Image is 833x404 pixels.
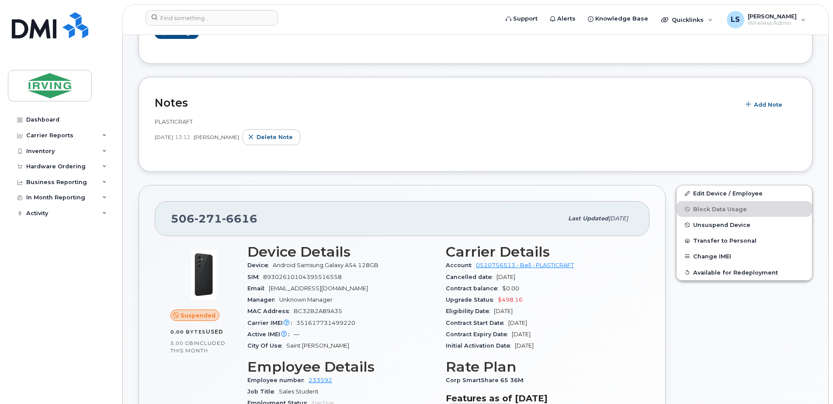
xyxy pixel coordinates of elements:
span: Android Samsung Galaxy A54 128GB [273,262,378,268]
span: Suspended [180,311,215,320]
span: PLASTICRAFT [155,118,193,125]
a: Support [500,10,544,28]
span: [DATE] [155,133,173,141]
span: 89302610104395516558 [263,274,342,280]
span: included this month [170,340,226,354]
span: Support [513,14,538,23]
span: 5.00 GB [170,340,194,346]
span: Add Note [754,101,782,109]
span: 13:12 [175,133,190,141]
span: Job Title [247,388,279,395]
span: [EMAIL_ADDRESS][DOMAIN_NAME] [269,285,368,292]
span: Contract Expiry Date [446,331,512,338]
span: [DATE] [608,215,628,222]
span: Cancelled date [446,274,496,280]
span: 506 [171,212,257,225]
h3: Device Details [247,244,435,260]
span: Active IMEI [247,331,294,338]
span: Initial Activation Date [446,342,515,349]
span: $498.16 [498,296,523,303]
span: Email [247,285,269,292]
span: Unsuspend Device [693,222,750,228]
span: Alerts [557,14,576,23]
span: Manager [247,296,279,303]
span: [DATE] [494,308,513,314]
span: Device [247,262,273,268]
input: Find something... [146,10,278,26]
a: Knowledge Base [582,10,654,28]
div: Lisa Soucy [721,11,812,28]
a: Edit Device / Employee [677,185,812,201]
img: image20231002-3703462-17nx3v8.jpeg [177,248,230,301]
span: 6616 [222,212,257,225]
span: City Of Use [247,342,286,349]
span: Corp SmartShare 65 36M [446,377,528,383]
span: Unknown Manager [279,296,333,303]
span: Employee number [247,377,309,383]
span: Carrier IMEI [247,320,296,326]
span: Last updated [568,215,608,222]
button: Unsuspend Device [677,217,812,233]
span: Delete note [257,133,293,141]
span: MAC Address [247,308,294,314]
a: 0510756513 - Bell - PLASTICRAFT [476,262,574,268]
span: LS [731,14,740,25]
span: Upgrade Status [446,296,498,303]
span: 351617731499220 [296,320,355,326]
span: 271 [194,212,222,225]
span: Knowledge Base [595,14,648,23]
h3: Rate Plan [446,359,634,375]
a: Alerts [544,10,582,28]
span: Account [446,262,476,268]
span: Saint [PERSON_NAME] [286,342,349,349]
span: — [294,331,299,338]
span: used [206,328,223,335]
button: Available for Redeployment [677,265,812,280]
span: $0.00 [502,285,519,292]
span: Quicklinks [672,16,704,23]
button: Change IMEI [677,248,812,264]
h3: Employee Details [247,359,435,375]
span: Eligibility Date [446,308,494,314]
span: Contract Start Date [446,320,508,326]
h3: Carrier Details [446,244,634,260]
span: [DATE] [496,274,515,280]
div: Quicklinks [655,11,719,28]
span: Wireless Admin [748,20,797,27]
span: SIM [247,274,263,280]
a: 233592 [309,377,332,383]
button: Transfer to Personal [677,233,812,248]
span: BC32B2A89A35 [294,308,342,314]
span: Available for Redeployment [693,269,778,275]
button: Block Data Usage [677,201,812,217]
span: [DATE] [515,342,534,349]
span: [DATE] [508,320,527,326]
h3: Features as of [DATE] [446,393,634,404]
span: [DATE] [512,331,531,338]
h2: Notes [155,96,736,109]
span: 0.00 Bytes [170,329,206,335]
button: Delete note [243,129,300,145]
span: Contract balance [446,285,502,292]
span: [PERSON_NAME] [748,13,797,20]
a: [PERSON_NAME] [194,134,239,140]
span: Sales Student [279,388,319,395]
button: Add Note [740,97,790,112]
